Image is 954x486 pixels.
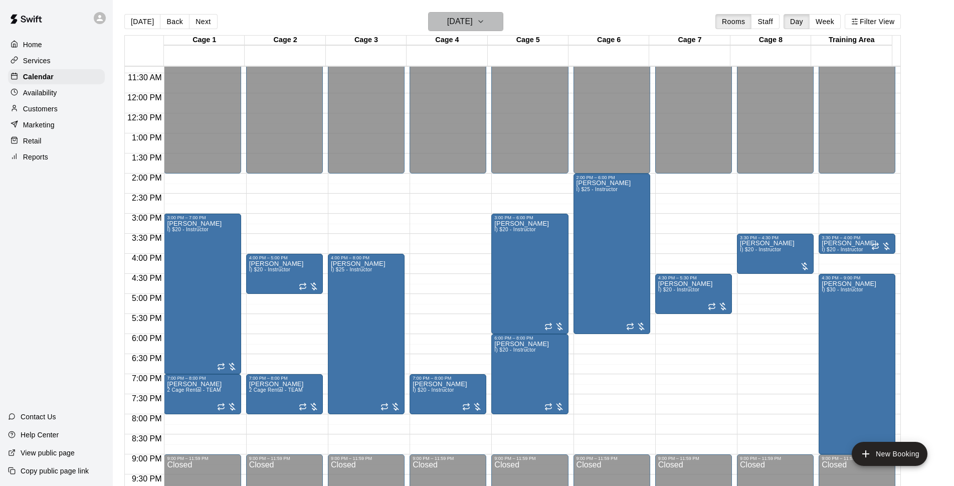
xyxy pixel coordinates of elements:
[125,93,164,102] span: 12:00 PM
[380,403,389,411] span: Recurring event
[331,267,372,272] span: I) $25 - Instructor
[21,448,75,458] p: View public page
[577,187,618,192] span: I) $25 - Instructor
[167,376,238,381] div: 7:00 PM – 8:00 PM
[8,85,105,100] div: Availability
[331,255,402,260] div: 4:00 PM – 8:00 PM
[21,412,56,422] p: Contact Us
[23,72,54,82] p: Calendar
[413,456,483,461] div: 9:00 PM – 11:59 PM
[730,36,811,45] div: Cage 8
[249,267,290,272] span: I) $20 - Instructor
[129,274,164,282] span: 4:30 PM
[740,235,811,240] div: 3:30 PM – 4:30 PM
[167,215,238,220] div: 3:00 PM – 7:00 PM
[494,456,565,461] div: 9:00 PM – 11:59 PM
[8,101,105,116] a: Customers
[740,247,781,252] span: I) $20 - Instructor
[23,40,42,50] p: Home
[494,347,535,353] span: I) $20 - Instructor
[544,322,552,331] span: Recurring event
[811,36,892,45] div: Training Area
[299,403,307,411] span: Recurring event
[737,234,814,274] div: 3:30 PM – 4:30 PM: I) $20 - Instructor
[658,275,729,280] div: 4:30 PM – 5:30 PM
[740,456,811,461] div: 9:00 PM – 11:59 PM
[574,174,650,334] div: 2:00 PM – 6:00 PM: I) $25 - Instructor
[167,387,221,393] span: 2 Cage Rental - TEAM
[249,255,320,260] div: 4:00 PM – 5:00 PM
[784,14,810,29] button: Day
[410,374,486,414] div: 7:00 PM – 8:00 PM: I) $20 - Instructor
[494,336,565,341] div: 6:00 PM – 8:00 PM
[129,153,164,162] span: 1:30 PM
[845,14,901,29] button: Filter View
[655,274,732,314] div: 4:30 PM – 5:30 PM: I) $20 - Instructor
[129,314,164,322] span: 5:30 PM
[809,14,841,29] button: Week
[249,376,320,381] div: 7:00 PM – 8:00 PM
[129,234,164,242] span: 3:30 PM
[8,117,105,132] a: Marketing
[8,133,105,148] a: Retail
[577,175,647,180] div: 2:00 PM – 6:00 PM
[413,387,454,393] span: I) $20 - Instructor
[708,302,716,310] span: Recurring event
[23,152,48,162] p: Reports
[23,88,57,98] p: Availability
[23,104,58,114] p: Customers
[568,36,649,45] div: Cage 6
[658,287,699,292] span: I) $20 - Instructor
[428,12,503,31] button: [DATE]
[413,376,483,381] div: 7:00 PM – 8:00 PM
[125,113,164,122] span: 12:30 PM
[8,69,105,84] a: Calendar
[160,14,189,29] button: Back
[462,403,470,411] span: Recurring event
[246,374,323,414] div: 7:00 PM – 8:00 PM: 2 Cage Rental - TEAM
[164,36,245,45] div: Cage 1
[125,73,164,82] span: 11:30 AM
[249,387,303,393] span: 2 Cage Rental - TEAM
[21,430,59,440] p: Help Center
[494,227,535,232] span: I) $20 - Instructor
[217,403,225,411] span: Recurring event
[577,456,647,461] div: 9:00 PM – 11:59 PM
[124,14,160,29] button: [DATE]
[167,456,238,461] div: 9:00 PM – 11:59 PM
[245,36,325,45] div: Cage 2
[129,334,164,343] span: 6:00 PM
[129,374,164,383] span: 7:00 PM
[626,322,634,331] span: Recurring event
[129,254,164,262] span: 4:00 PM
[249,456,320,461] div: 9:00 PM – 11:59 PM
[164,374,241,414] div: 7:00 PM – 8:00 PM: 2 Cage Rental - TEAM
[488,36,568,45] div: Cage 5
[23,136,42,146] p: Retail
[23,56,51,66] p: Services
[491,334,568,414] div: 6:00 PM – 8:00 PM: I) $20 - Instructor
[129,394,164,403] span: 7:30 PM
[8,53,105,68] a: Services
[407,36,487,45] div: Cage 4
[129,294,164,302] span: 5:00 PM
[658,456,729,461] div: 9:00 PM – 11:59 PM
[129,214,164,222] span: 3:00 PM
[129,434,164,443] span: 8:30 PM
[129,454,164,463] span: 9:00 PM
[447,15,473,29] h6: [DATE]
[491,214,568,334] div: 3:00 PM – 6:00 PM: I) $20 - Instructor
[246,254,323,294] div: 4:00 PM – 5:00 PM: I) $20 - Instructor
[8,37,105,52] a: Home
[819,274,895,454] div: 4:30 PM – 9:00 PM: I) $30 - Instructor
[217,363,225,371] span: Recurring event
[129,474,164,483] span: 9:30 PM
[21,466,89,476] p: Copy public page link
[8,149,105,165] a: Reports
